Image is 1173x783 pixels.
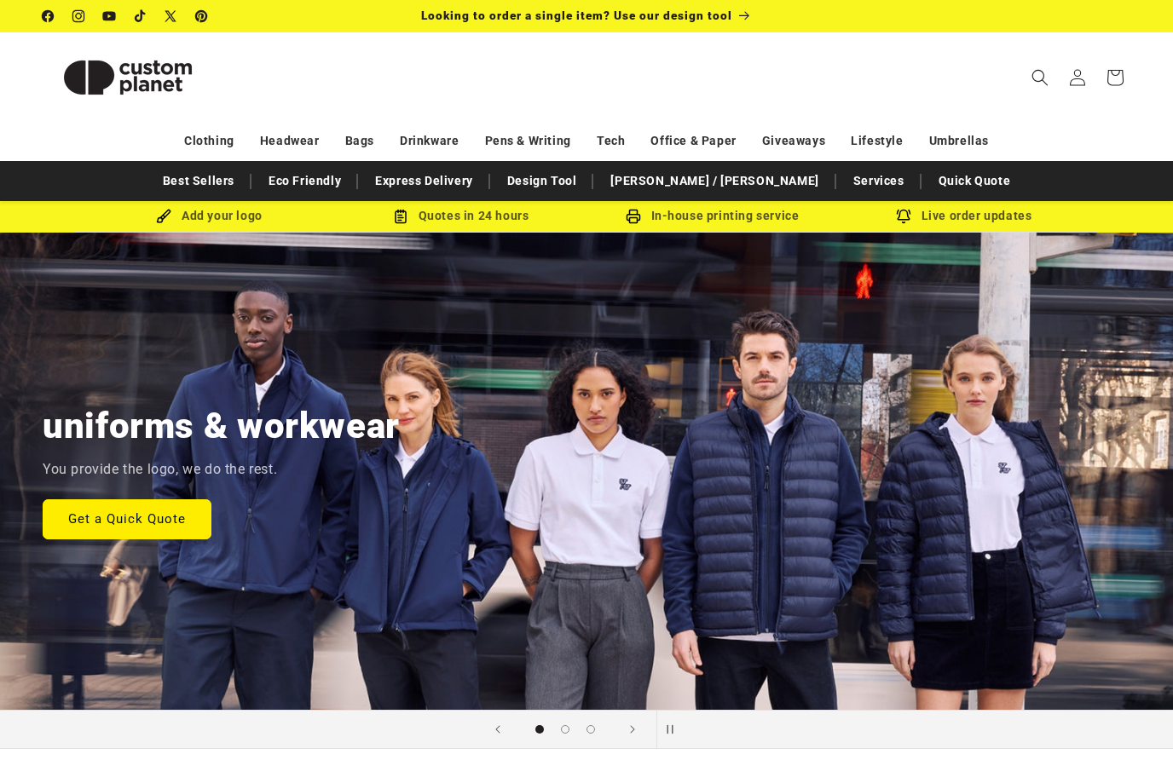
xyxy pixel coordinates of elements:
[43,403,400,449] h2: uniforms & workwear
[400,126,459,156] a: Drinkware
[1021,59,1059,96] summary: Search
[154,166,243,196] a: Best Sellers
[930,166,1020,196] a: Quick Quote
[527,717,552,742] button: Load slide 1 of 3
[626,209,641,224] img: In-house printing
[762,126,825,156] a: Giveaways
[479,711,517,748] button: Previous slide
[602,166,827,196] a: [PERSON_NAME] / [PERSON_NAME]
[43,458,277,482] p: You provide the logo, we do the rest.
[335,205,586,227] div: Quotes in 24 hours
[929,126,989,156] a: Umbrellas
[597,126,625,156] a: Tech
[43,39,213,116] img: Custom Planet
[851,126,903,156] a: Lifestyle
[367,166,482,196] a: Express Delivery
[156,209,171,224] img: Brush Icon
[37,32,220,122] a: Custom Planet
[421,9,732,22] span: Looking to order a single item? Use our design tool
[260,126,320,156] a: Headwear
[184,126,234,156] a: Clothing
[650,126,736,156] a: Office & Paper
[614,711,651,748] button: Next slide
[260,166,350,196] a: Eco Friendly
[845,166,913,196] a: Services
[393,209,408,224] img: Order Updates Icon
[84,205,335,227] div: Add your logo
[578,717,604,742] button: Load slide 3 of 3
[345,126,374,156] a: Bags
[586,205,838,227] div: In-house printing service
[552,717,578,742] button: Load slide 2 of 3
[485,126,571,156] a: Pens & Writing
[1088,701,1173,783] iframe: Chat Widget
[896,209,911,224] img: Order updates
[43,498,211,538] a: Get a Quick Quote
[499,166,586,196] a: Design Tool
[656,711,694,748] button: Pause slideshow
[838,205,1089,227] div: Live order updates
